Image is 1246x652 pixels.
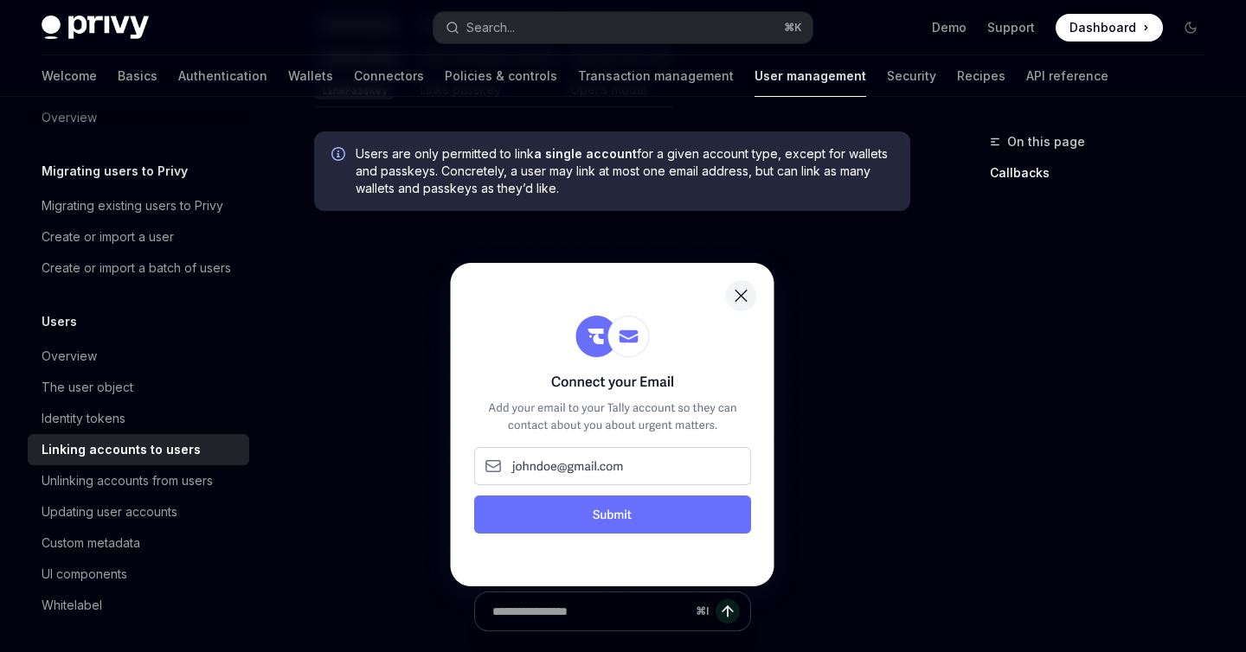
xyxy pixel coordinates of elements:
[887,55,936,97] a: Security
[28,341,249,372] a: Overview
[1007,131,1085,152] span: On this page
[28,221,249,252] a: Create or import a user
[957,55,1005,97] a: Recipes
[42,16,149,40] img: dark logo
[28,590,249,621] a: Whitelabel
[42,346,97,367] div: Overview
[42,470,213,491] div: Unlinking accounts from users
[492,592,689,630] input: Ask a question...
[784,21,802,35] span: ⌘ K
[28,190,249,221] a: Migrating existing users to Privy
[28,559,249,590] a: UI components
[288,55,333,97] a: Wallets
[356,145,893,197] span: Users are only permitted to link for a given account type, except for wallets and passkeys. Concr...
[28,252,249,284] a: Create or import a batch of users
[42,55,97,97] a: Welcome
[42,258,231,278] div: Create or import a batch of users
[42,502,177,522] div: Updating user accounts
[178,55,267,97] a: Authentication
[419,239,806,624] img: Sample prompt to link a user's email after they have logged in
[445,55,557,97] a: Policies & controls
[28,465,249,496] a: Unlinking accounts from users
[28,372,249,403] a: The user object
[42,564,127,585] div: UI components
[28,434,249,465] a: Linking accounts to users
[42,533,140,553] div: Custom metadata
[28,496,249,527] a: Updating user accounts
[28,527,249,559] a: Custom metadata
[1177,14,1204,42] button: Toggle dark mode
[42,595,102,616] div: Whitelabel
[990,159,1218,187] a: Callbacks
[42,439,201,460] div: Linking accounts to users
[42,195,223,216] div: Migrating existing users to Privy
[755,55,866,97] a: User management
[466,17,515,38] div: Search...
[987,19,1035,36] a: Support
[434,12,812,43] button: Open search
[28,403,249,434] a: Identity tokens
[716,599,740,623] button: Send message
[331,147,349,164] svg: Info
[534,146,637,161] strong: a single account
[118,55,157,97] a: Basics
[932,19,967,36] a: Demo
[1026,55,1108,97] a: API reference
[42,311,77,332] h5: Users
[42,227,174,247] div: Create or import a user
[354,55,424,97] a: Connectors
[1069,19,1136,36] span: Dashboard
[1056,14,1163,42] a: Dashboard
[42,161,188,182] h5: Migrating users to Privy
[42,408,125,429] div: Identity tokens
[578,55,734,97] a: Transaction management
[42,377,133,398] div: The user object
